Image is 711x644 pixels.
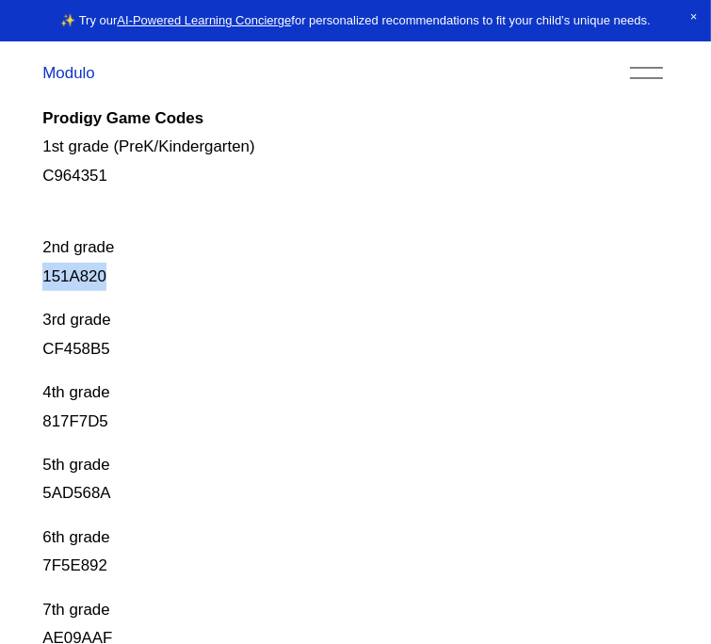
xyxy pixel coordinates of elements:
strong: Prodigy Game Codes [42,109,203,127]
p: 3rd grade CF458B5 [42,306,668,363]
a: AI-Powered Learning Concierge [117,13,291,27]
p: 2nd grade 151A820 [42,205,668,291]
a: Modulo [42,64,94,82]
p: 5th grade 5AD568A [42,451,668,508]
p: 6th grade 7F5E892 [42,523,668,581]
p: 4th grade 817F7D5 [42,378,668,436]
